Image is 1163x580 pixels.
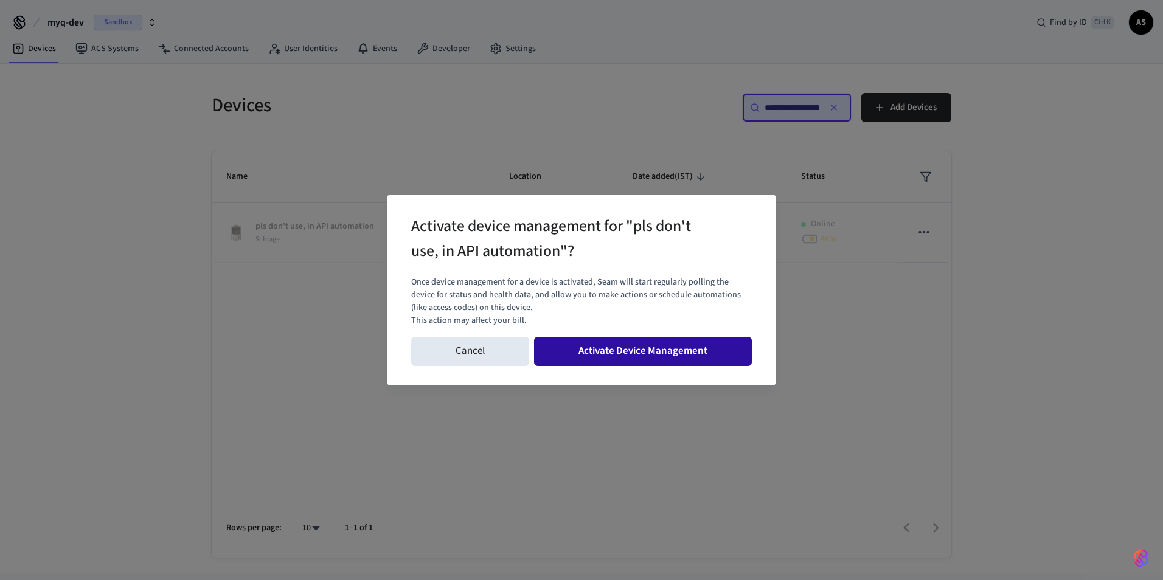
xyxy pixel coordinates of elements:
[1134,548,1148,568] img: SeamLogoGradient.69752ec5.svg
[411,209,718,271] h2: Activate device management for "pls don't use, in API automation"?
[411,276,752,314] p: Once device management for a device is activated, Seam will start regularly polling the device fo...
[411,314,752,327] p: This action may affect your bill.
[534,337,752,366] button: Activate Device Management
[411,337,529,366] button: Cancel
